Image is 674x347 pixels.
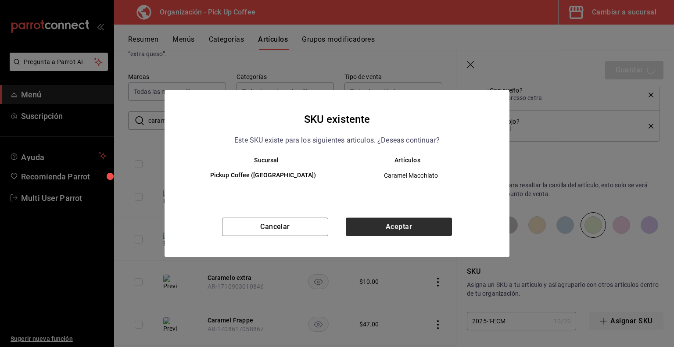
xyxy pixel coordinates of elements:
[304,111,370,128] h4: SKU existente
[222,218,328,236] button: Cancelar
[182,157,337,164] th: Sucursal
[346,218,452,236] button: Aceptar
[337,157,492,164] th: Artículos
[344,171,477,180] span: Caramel Macchiato
[234,135,440,146] p: Este SKU existe para los siguientes articulos. ¿Deseas continuar?
[196,171,330,180] h6: Pickup Coffee ([GEOGRAPHIC_DATA])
